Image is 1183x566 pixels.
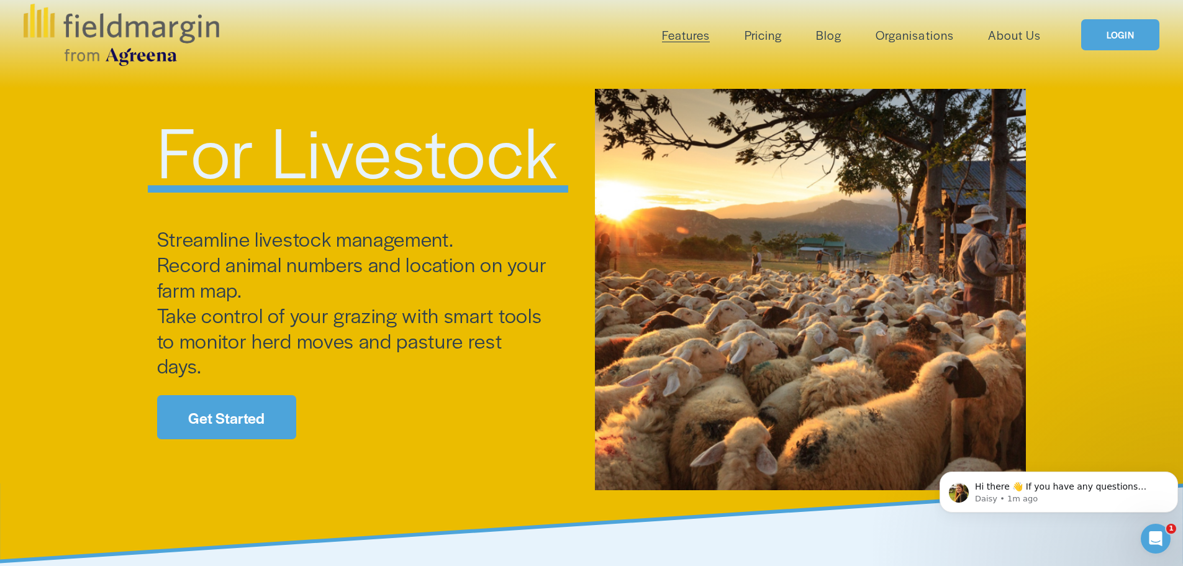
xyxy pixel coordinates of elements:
[1166,524,1176,534] span: 1
[157,100,560,199] span: For Livestock
[988,25,1041,45] a: About Us
[876,25,953,45] a: Organisations
[1081,19,1159,51] a: LOGIN
[935,445,1183,532] iframe: Intercom notifications message
[24,4,219,66] img: fieldmargin.com
[1141,524,1171,554] iframe: Intercom live chat
[662,25,710,45] a: folder dropdown
[157,395,296,439] a: Get Started
[745,25,782,45] a: Pricing
[662,26,710,44] span: Features
[816,25,841,45] a: Blog
[157,224,551,379] span: Streamline livestock management. Record animal numbers and location on your farm map. Take contro...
